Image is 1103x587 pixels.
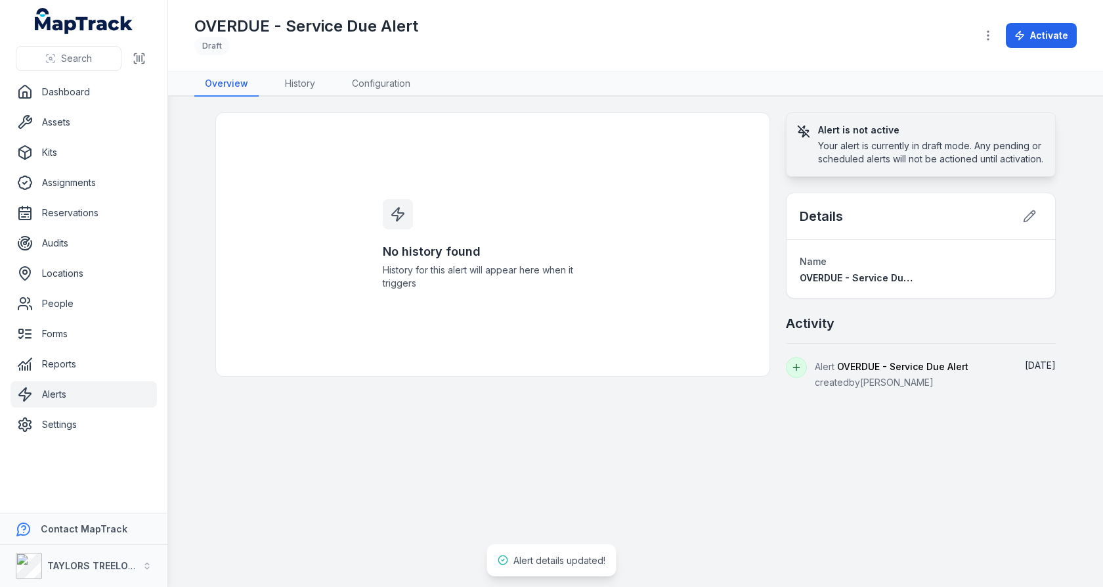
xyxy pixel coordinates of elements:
[837,361,968,372] span: OVERDUE - Service Due Alert
[1025,360,1056,371] span: [DATE]
[194,37,230,55] div: Draft
[11,381,157,408] a: Alerts
[11,109,157,135] a: Assets
[16,46,121,71] button: Search
[194,72,259,97] a: Overview
[11,260,157,287] a: Locations
[1025,360,1056,371] time: 28/08/2025, 3:08:37 pm
[11,321,157,347] a: Forms
[818,139,1045,166] div: Your alert is currently in draft mode. Any pending or scheduled alerts will not be actioned until...
[11,291,157,317] a: People
[800,207,843,225] h2: Details
[47,560,157,571] strong: TAYLORS TREELOPPING
[11,411,157,438] a: Settings
[341,72,421,97] a: Configuration
[41,523,127,534] strong: Contact MapTrack
[815,361,968,388] span: Alert created by [PERSON_NAME]
[11,351,157,377] a: Reports
[11,139,157,166] a: Kits
[383,243,603,261] h3: No history found
[786,314,834,333] h2: Activity
[513,555,605,566] span: Alert details updated!
[800,272,934,283] span: OVERDUE - Service Due Alert
[11,200,157,226] a: Reservations
[818,124,1045,137] h3: Alert is not active
[11,230,157,256] a: Audits
[11,170,157,196] a: Assignments
[194,16,418,37] h1: OVERDUE - Service Due Alert
[1006,23,1077,48] button: Activate
[383,264,603,290] span: History for this alert will appear here when it triggers
[800,256,827,267] span: Name
[61,52,92,65] span: Search
[274,72,326,97] a: History
[11,79,157,105] a: Dashboard
[35,8,133,34] a: MapTrack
